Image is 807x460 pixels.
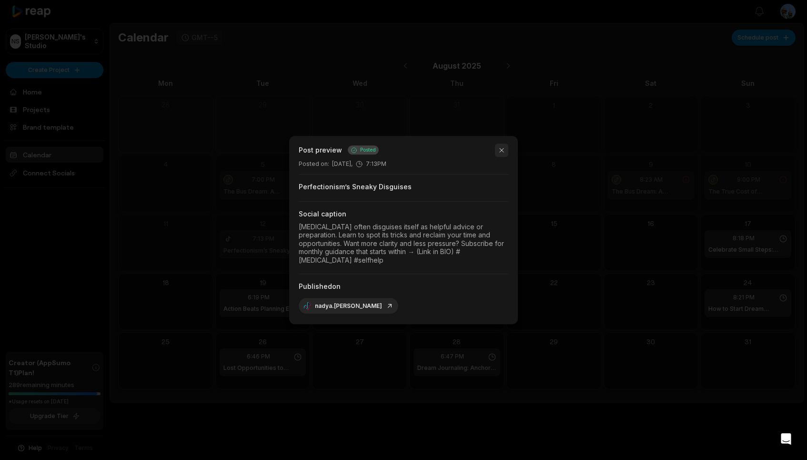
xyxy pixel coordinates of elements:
div: Published on [299,282,508,291]
h2: Post preview [299,145,342,155]
div: [MEDICAL_DATA] often disguises itself as helpful advice or preparation. Learn to spot its tricks ... [299,223,508,265]
div: Perfectionism’s Sneaky Disguises [299,182,508,192]
span: Posted [360,146,376,153]
div: Social caption [299,209,508,219]
div: [DATE], 7:13PM [299,160,508,168]
span: Posted on : [299,160,329,168]
a: nadya.[PERSON_NAME] [303,302,393,310]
